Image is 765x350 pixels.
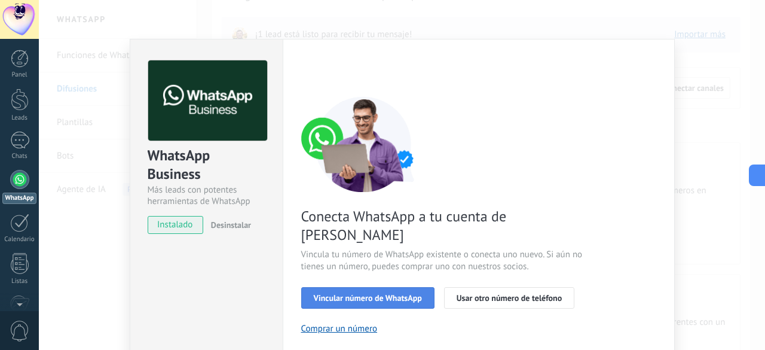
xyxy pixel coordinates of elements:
span: instalado [148,216,203,234]
span: Vincular número de WhatsApp [314,294,422,302]
div: Listas [2,278,37,285]
div: Más leads con potentes herramientas de WhatsApp [148,184,265,207]
button: Comprar un número [301,323,378,334]
div: Calendario [2,236,37,244]
span: Usar otro número de teléfono [457,294,562,302]
img: connect number [301,96,427,192]
div: Panel [2,71,37,79]
span: Desinstalar [211,220,251,230]
div: WhatsApp Business [148,146,265,184]
img: logo_main.png [148,60,267,141]
div: WhatsApp [2,193,36,204]
button: Usar otro número de teléfono [444,287,574,309]
button: Desinstalar [206,216,251,234]
div: Chats [2,153,37,160]
span: Conecta WhatsApp a tu cuenta de [PERSON_NAME] [301,207,586,244]
button: Vincular número de WhatsApp [301,287,434,309]
div: Leads [2,114,37,122]
span: Vincula tu número de WhatsApp existente o conecta uno nuevo. Si aún no tienes un número, puedes c... [301,249,586,273]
